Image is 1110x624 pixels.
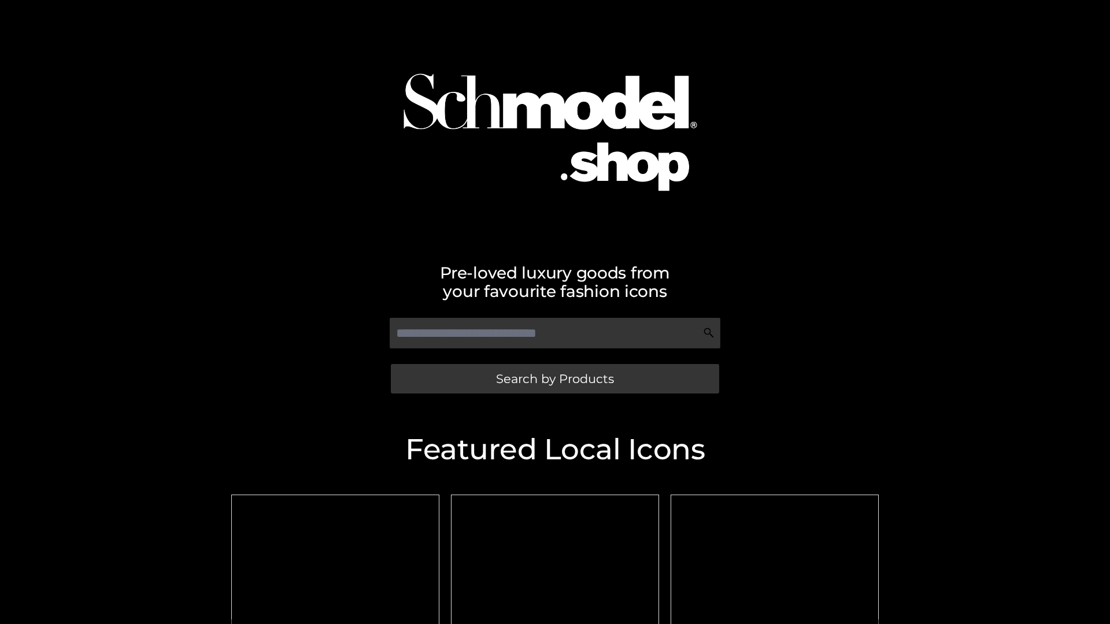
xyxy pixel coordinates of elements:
img: Search Icon [703,327,715,339]
h2: Featured Local Icons​ [225,435,885,464]
h2: Pre-loved luxury goods from your favourite fashion icons [225,263,885,300]
a: Search by Products [391,364,719,393]
span: Search by Products [496,373,614,385]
